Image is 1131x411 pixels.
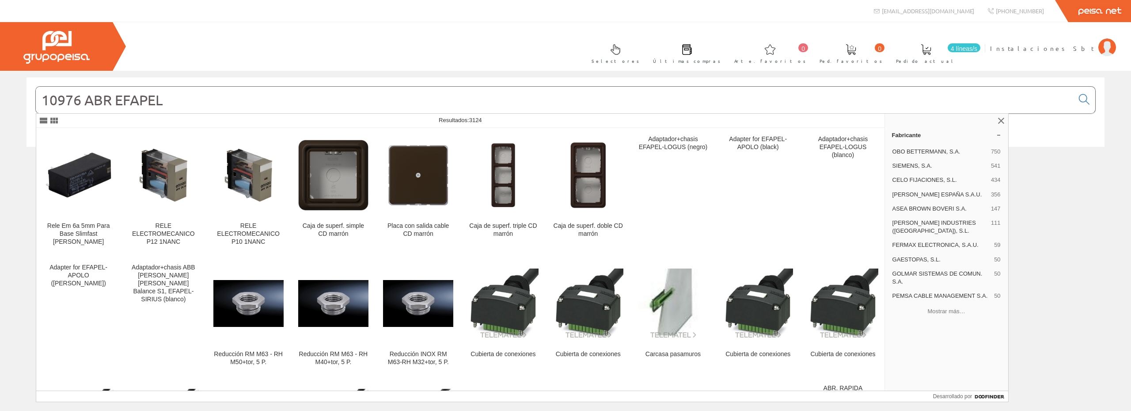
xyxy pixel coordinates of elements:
span: 3124 [469,117,482,123]
div: Adaptador+chasis EFAPEL-LOGUS (blanco) [808,135,878,159]
div: Reducción INOX RM M63-RH M32+tor, 5 P. [383,350,453,366]
div: Cubierta de conexiones [553,350,623,358]
span: 147 [991,205,1001,213]
span: [PERSON_NAME] ESPAÑA S.A.U. [892,191,987,199]
span: ASEA BROWN BOVERI S.A. [892,205,987,213]
div: Cubierta de conexiones [808,350,878,358]
img: Cubierta de conexiones [553,269,623,339]
div: Adapter for EFAPEL-APOLO (black) [723,135,793,151]
span: PEMSA CABLE MANAGEMENT S.A. [892,292,991,300]
span: 59 [994,241,1000,249]
div: Adapter for EFAPEL-APOLO ([PERSON_NAME]) [43,264,114,288]
div: ABR. RAPIDA ISOFONICA RIFL M8 15 MM (100 PCS) [808,384,878,408]
button: Mostrar más… [888,304,1005,319]
div: Adaptador+chasis EFAPEL-LOGUS (negro) [638,135,708,151]
div: Caja de superf. doble CD marrón [553,222,623,238]
font: Instalaciones Sbt [990,44,1094,52]
img: Reducción INOX RM M63-RH M32+tor, 5 P. [383,280,453,327]
div: Adaptador+chasis ABB [PERSON_NAME] [PERSON_NAME] Balance S1, EFAPEL-SIRIUS (blanco) [128,264,198,303]
img: Caja de superf. triple CD marrón [468,140,538,210]
a: Cubierta de conexiones Cubierta de conexiones [801,257,885,376]
a: Reducción RM M63 - RH M40+tor, 5 P. Reducción RM M63 - RH M40+tor, 5 P. [291,257,376,376]
a: Caja de superf. doble CD marrón Caja de superf. doble CD marrón [546,128,630,256]
img: Reducción RM M63 - RH M50+tor, 5 P. [213,280,284,327]
font: Pedido actual [896,58,956,64]
a: RELE ELECTROMECANICO P10 1NANC RELE ELECTROMECANICO P10 1NANC [206,128,291,256]
a: Rele Em 6a 5mm Para Base Slimfast Schneider Rele Em 6a 5mm Para Base Slimfast [PERSON_NAME] [36,128,121,256]
a: Reducción INOX RM M63-RH M32+tor, 5 P. Reducción INOX RM M63-RH M32+tor, 5 P. [376,257,460,376]
a: Placa con salida cable CD marrón Placa con salida cable CD marrón [376,128,460,256]
font: Desarrollado por [933,393,972,399]
span: 50 [994,256,1000,264]
div: Cubierta de conexiones [723,350,793,358]
span: 434 [991,176,1001,184]
span: 50 [994,292,1000,300]
div: Cubierta de conexiones [468,350,538,358]
font: Ped. favoritos [820,58,882,64]
img: Placa con salida cable CD marrón [383,140,453,210]
a: Carcasa pasamuros Carcasa pasamuros [631,257,715,376]
span: 750 [991,148,1001,156]
span: 50 [994,270,1000,286]
img: RELE ELECTROMECANICO P12 1NANC [128,140,198,210]
a: Selectores [583,37,644,69]
span: FERMAX ELECTRONICA, S.A.U. [892,241,991,249]
span: 356 [991,191,1001,199]
input: Buscar... [36,87,1074,113]
a: Fabricante [885,128,1008,142]
span: Resultados: [439,117,482,123]
img: RELE ELECTROMECANICO P10 1NANC [213,140,284,210]
img: Carcasa pasamuros [638,269,708,339]
a: Cubierta de conexiones Cubierta de conexiones [716,257,800,376]
font: 0 [878,45,881,52]
font: Últimas compras [653,58,721,64]
img: Reducción RM M63 - RH M40+tor, 5 P. [298,280,368,327]
div: RELE ELECTROMECANICO P12 1NANC [128,222,198,246]
img: Rele Em 6a 5mm Para Base Slimfast Schneider [43,140,114,210]
a: RELE ELECTROMECANICO P12 1NANC RELE ELECTROMECANICO P12 1NANC [121,128,205,256]
span: 541 [991,162,1001,170]
a: Reducción RM M63 - RH M50+tor, 5 P. Reducción RM M63 - RH M50+tor, 5 P. [206,257,291,376]
a: 4 líneas/s Pedido actual [887,37,983,69]
img: Cubierta de conexiones [468,269,538,339]
img: Cubierta de conexiones [723,269,793,339]
div: Reducción RM M63 - RH M40+tor, 5 P. [298,350,368,366]
span: OBO BETTERMANN, S.A. [892,148,987,156]
div: RELE ELECTROMECANICO P10 1NANC [213,222,284,246]
span: GOLMAR SISTEMAS DE COMUN. S.A. [892,270,991,286]
span: GAESTOPAS, S.L. [892,256,991,264]
span: 111 [991,219,1001,235]
a: Instalaciones Sbt [990,37,1116,45]
a: Cubierta de conexiones Cubierta de conexiones [546,257,630,376]
font: [EMAIL_ADDRESS][DOMAIN_NAME] [882,7,974,15]
a: Desarrollado por [933,391,1008,402]
div: Caja de superf. triple CD marrón [468,222,538,238]
div: Carcasa pasamuros [638,350,708,358]
a: Últimas compras [644,37,725,69]
div: Rele Em 6a 5mm Para Base Slimfast [PERSON_NAME] [43,222,114,246]
div: Reducción RM M63 - RH M50+tor, 5 P. [213,350,284,366]
span: [PERSON_NAME] INDUSTRIES ([GEOGRAPHIC_DATA]), S.L. [892,219,987,235]
a: Adaptador+chasis EFAPEL-LOGUS (negro) [631,128,715,256]
a: Adapter for EFAPEL-APOLO (black) [716,128,800,256]
a: Adaptador+chasis ABB [PERSON_NAME] [PERSON_NAME] Balance S1, EFAPEL-SIRIUS (blanco) [121,257,205,376]
font: Arte. favoritos [734,58,806,64]
font: Selectores [592,58,639,64]
img: Caja de superf. simple CD marrón [298,140,368,210]
img: Caja de superf. doble CD marrón [553,140,623,210]
a: Caja de superf. triple CD marrón Caja de superf. triple CD marrón [461,128,545,256]
img: Grupo Peisa [23,31,90,64]
a: Adapter for EFAPEL-APOLO ([PERSON_NAME]) [36,257,121,376]
div: Placa con salida cable CD marrón [383,222,453,238]
a: Caja de superf. simple CD marrón Caja de superf. simple CD marrón [291,128,376,256]
font: [PHONE_NUMBER] [996,7,1044,15]
font: 0 [801,45,805,52]
a: Adaptador+chasis EFAPEL-LOGUS (blanco) [801,128,885,256]
a: Cubierta de conexiones Cubierta de conexiones [461,257,545,376]
div: Caja de superf. simple CD marrón [298,222,368,238]
span: CELO FIJACIONES, S.L. [892,176,987,184]
img: Cubierta de conexiones [808,269,878,339]
font: 4 líneas/s [951,45,977,52]
span: SIEMENS, S.A. [892,162,987,170]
